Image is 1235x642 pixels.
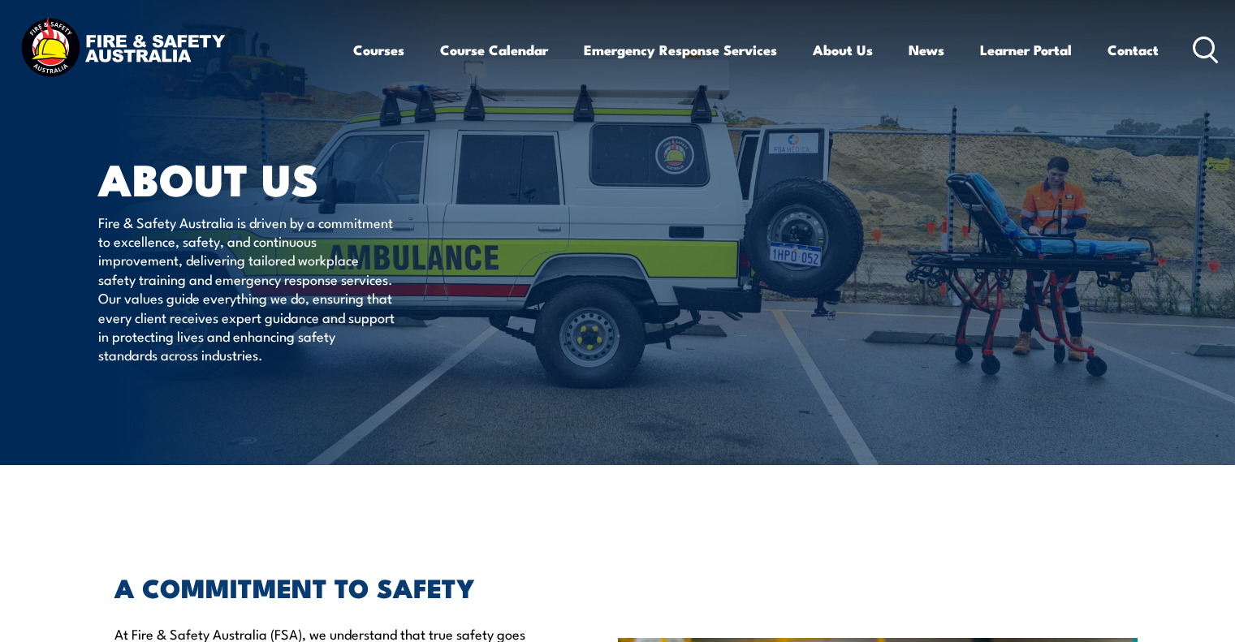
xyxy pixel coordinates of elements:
a: About Us [813,28,873,71]
a: Course Calendar [440,28,548,71]
a: News [909,28,944,71]
a: Emergency Response Services [584,28,777,71]
h2: A COMMITMENT TO SAFETY [114,575,543,598]
a: Courses [353,28,404,71]
h1: About Us [98,159,499,197]
p: Fire & Safety Australia is driven by a commitment to excellence, safety, and continuous improveme... [98,213,395,364]
a: Contact [1108,28,1159,71]
a: Learner Portal [980,28,1072,71]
